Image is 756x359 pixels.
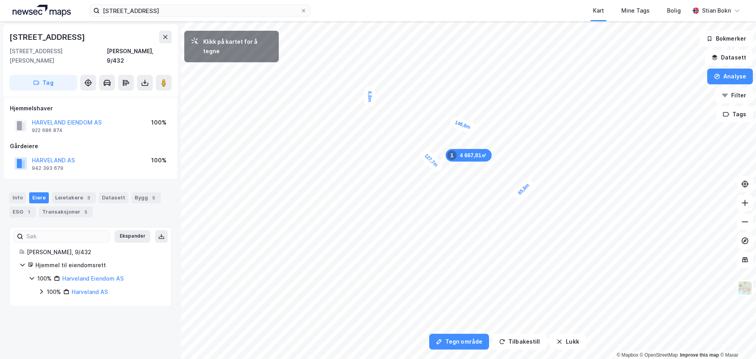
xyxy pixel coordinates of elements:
[9,75,77,91] button: Tag
[9,47,107,65] div: [STREET_ADDRESS][PERSON_NAME]
[702,6,731,15] div: Stian Bokn
[449,115,476,134] div: Map marker
[716,106,753,122] button: Tags
[9,31,87,43] div: [STREET_ADDRESS]
[203,37,272,56] div: Klikk på kartet for å tegne
[621,6,650,15] div: Mine Tags
[717,321,756,359] div: Kontrollprogram for chat
[737,281,752,296] img: Z
[35,260,162,270] div: Hjemmel til eiendomsrett
[85,194,93,202] div: 3
[418,147,444,173] div: Map marker
[29,192,49,203] div: Eiere
[492,334,547,350] button: Tilbakestill
[10,141,171,151] div: Gårdeiere
[52,192,96,203] div: Leietakere
[150,194,157,202] div: 5
[23,231,109,242] input: Søk
[550,334,586,350] button: Lukk
[593,6,604,15] div: Kart
[32,165,63,171] div: 942 393 679
[680,352,719,358] a: Improve this map
[99,192,128,203] div: Datasett
[100,5,300,17] input: Søk på adresse, matrikkel, gårdeiere, leietakere eller personer
[700,31,753,47] button: Bokmerker
[37,274,52,283] div: 100%
[32,127,63,134] div: 922 686 874
[447,151,457,160] div: 1
[617,352,638,358] a: Mapbox
[705,50,753,65] button: Datasett
[707,69,753,84] button: Analyse
[72,288,108,295] a: Harveland AS
[9,192,26,203] div: Info
[364,86,375,106] div: Map marker
[107,47,172,65] div: [PERSON_NAME], 9/432
[132,192,161,203] div: Bygg
[429,334,489,350] button: Tegn område
[25,208,33,216] div: 1
[10,104,171,113] div: Hjemmelshaver
[13,5,71,17] img: logo.a4113a55bc3d86da70a041830d287a7e.svg
[82,208,90,216] div: 5
[715,87,753,103] button: Filter
[27,247,162,257] div: [PERSON_NAME], 9/432
[115,230,150,243] button: Ekspander
[151,156,167,165] div: 100%
[640,352,678,358] a: OpenStreetMap
[62,275,124,282] a: Harveland Eiendom AS
[717,321,756,359] iframe: Chat Widget
[9,206,36,218] div: ESG
[47,287,61,297] div: 100%
[151,118,167,127] div: 100%
[39,206,93,218] div: Transaksjoner
[512,177,536,201] div: Map marker
[446,149,492,162] div: Map marker
[667,6,681,15] div: Bolig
